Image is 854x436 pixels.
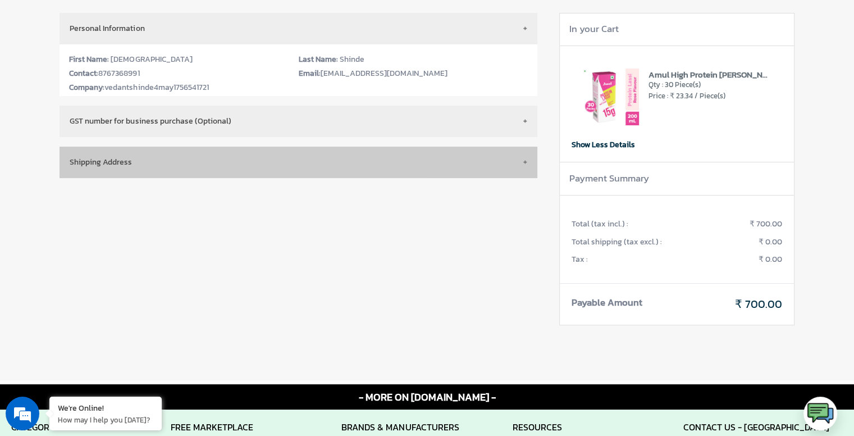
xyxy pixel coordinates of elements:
span: - MORE ON [DOMAIN_NAME] - [359,390,496,405]
em: Driven by SalesIQ [88,294,143,302]
span: ₹ 700.00 [677,296,782,312]
textarea: Type your message and hit 'Enter' [6,307,214,346]
img: logo.png [806,399,834,428]
span: Total (tax incl.) : [572,219,677,230]
span: Qty : [649,79,663,90]
span: Shinde [340,53,364,65]
div: Payment Summary [560,162,794,195]
img: Amul High Protein Rose Lassi, 200mL | Pack of 30 [582,69,639,125]
button: Shipping Address [60,147,537,178]
label: Company: [69,82,104,93]
span: In your Cart [569,22,619,36]
span: Price : [649,90,668,101]
span: ₹ 0.00 [677,237,782,248]
span: Show Less Details [572,139,635,151]
img: logo_Zg8I0qSkbAqR2WFHt3p6CTuqpyXMFPubPcD2OT02zFN43Cy9FUNNG3NEPhM_Q1qe_.png [19,67,47,74]
span: ₹ 700.00 [677,219,782,230]
span: vedantshinde4may1756541721 [104,81,208,93]
span: Tax : [572,254,677,265]
label: First Name: [69,54,109,65]
span: We're online! [65,142,155,255]
p: How may I help you today? [58,415,153,425]
div: Amul High Protein [PERSON_NAME], 200mL | Pack of 30 [649,69,771,80]
span: ₹ 0.00 [677,254,782,265]
div: Chat with us now [58,63,189,78]
span: Total shipping (tax excl.) : [572,237,677,248]
span: Payable Amount [572,296,677,310]
div: Minimize live chat window [184,6,211,33]
button: Personal Information [60,13,537,44]
label: Contact: [69,68,98,79]
span: [EMAIL_ADDRESS][DOMAIN_NAME] [321,67,447,79]
span: ₹ 23.34 / Piece(s) [670,90,725,101]
label: Last Name: [299,54,338,65]
span: 30 Piece(s) [665,79,701,90]
button: GST number for business purchase (Optional) [60,106,537,137]
img: salesiqlogo_leal7QplfZFryJ6FIlVepeu7OftD7mt8q6exU6-34PB8prfIgodN67KcxXM9Y7JQ_.png [77,295,85,302]
span: [DEMOGRAPHIC_DATA] [111,53,192,65]
span: 8767368991 [98,67,139,79]
label: Email: [299,68,321,79]
div: We're Online! [58,402,153,413]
